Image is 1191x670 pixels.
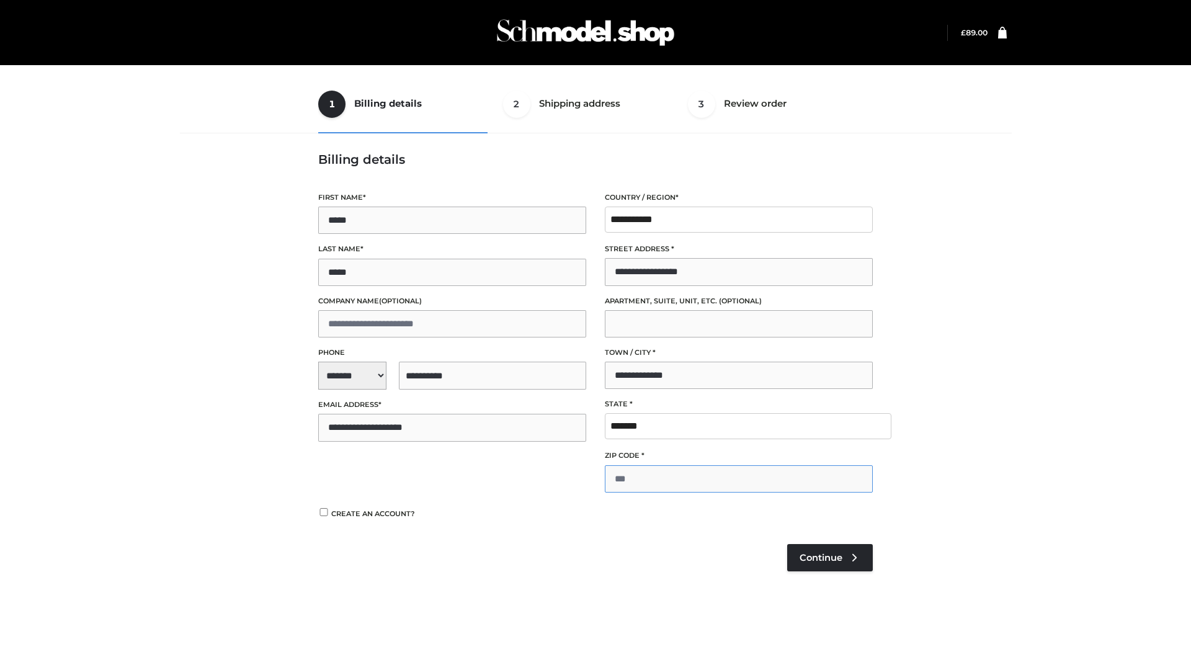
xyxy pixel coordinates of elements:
label: Email address [318,399,586,411]
label: State [605,398,873,410]
label: Apartment, suite, unit, etc. [605,295,873,307]
bdi: 89.00 [961,28,988,37]
span: (optional) [719,297,762,305]
label: Street address [605,243,873,255]
span: Create an account? [331,509,415,518]
a: £89.00 [961,28,988,37]
label: Town / City [605,347,873,359]
img: Schmodel Admin 964 [493,8,679,57]
label: First name [318,192,586,203]
span: Continue [800,552,842,563]
span: (optional) [379,297,422,305]
label: Phone [318,347,586,359]
a: Continue [787,544,873,571]
input: Create an account? [318,508,329,516]
label: Country / Region [605,192,873,203]
span: £ [961,28,966,37]
h3: Billing details [318,152,873,167]
label: Last name [318,243,586,255]
label: Company name [318,295,586,307]
label: ZIP Code [605,450,873,462]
